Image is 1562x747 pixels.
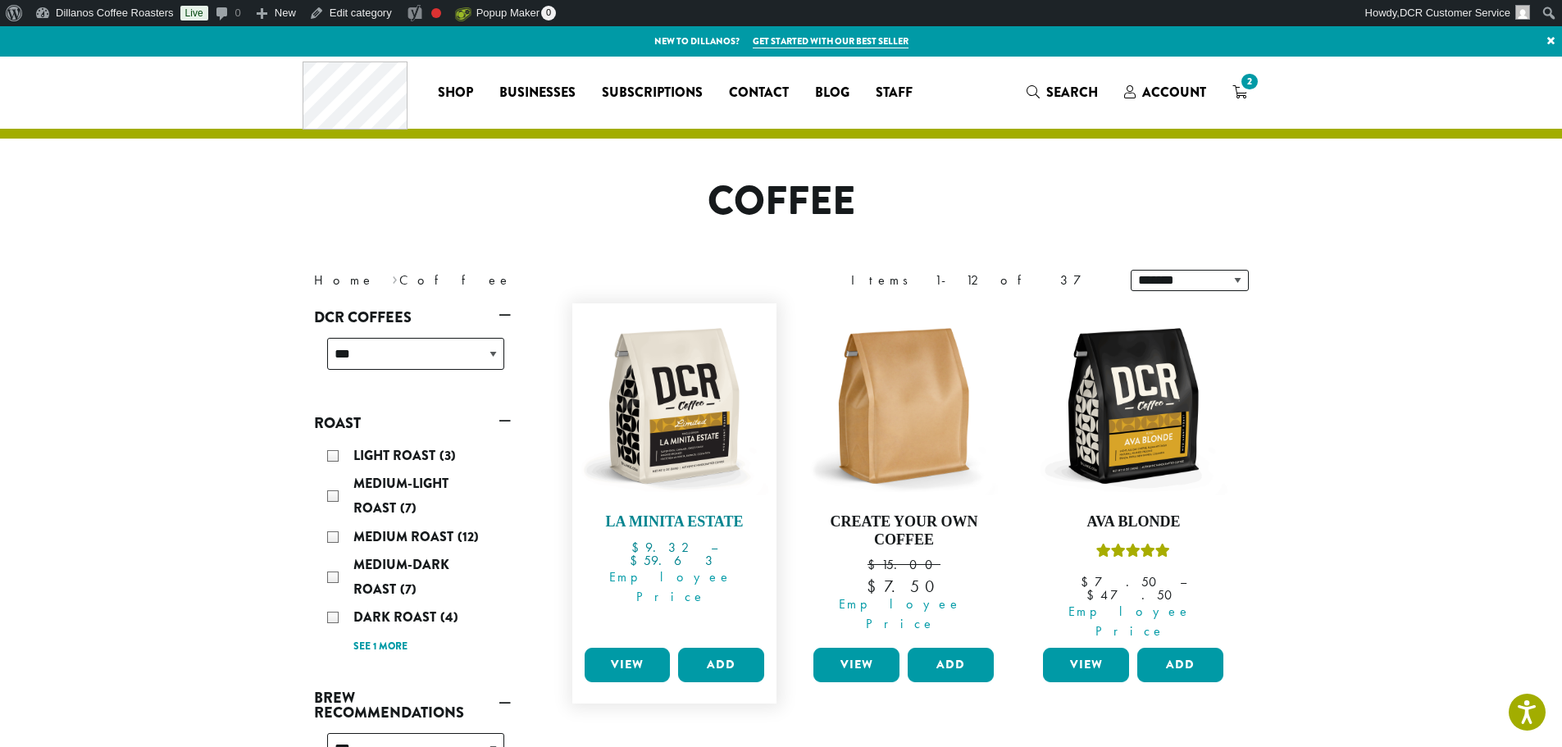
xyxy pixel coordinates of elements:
[803,594,998,634] span: Employee Price
[574,567,769,607] span: Employee Price
[867,576,884,597] span: $
[863,80,926,106] a: Staff
[314,331,511,389] div: DCR Coffees
[1013,79,1111,106] a: Search
[1046,83,1098,102] span: Search
[353,639,408,655] a: See 1 more
[1540,26,1562,56] a: ×
[631,539,645,556] span: $
[809,312,998,641] a: Create Your Own Coffee $15.00 Employee Price
[1096,541,1170,566] div: Rated 5.00 out of 5
[392,265,398,290] span: ›
[302,178,1261,225] h1: Coffee
[1180,573,1186,590] span: –
[458,527,479,546] span: (12)
[813,648,899,682] a: View
[180,6,208,20] a: Live
[908,648,994,682] button: Add
[815,83,849,103] span: Blog
[868,556,881,573] span: $
[581,513,769,531] h4: La Minita Estate
[678,648,764,682] button: Add
[425,80,486,106] a: Shop
[1043,648,1129,682] a: View
[585,648,671,682] a: View
[1032,602,1227,641] span: Employee Price
[438,83,473,103] span: Shop
[867,576,941,597] bdi: 7.50
[353,527,458,546] span: Medium Roast
[809,513,998,549] h4: Create Your Own Coffee
[1039,513,1227,531] h4: Ava Blonde
[1039,312,1227,641] a: Ava BlondeRated 5.00 out of 5 Employee Price
[753,34,909,48] a: Get started with our best seller
[314,303,511,331] a: DCR Coffees
[602,83,703,103] span: Subscriptions
[314,409,511,437] a: Roast
[809,312,998,500] img: 12oz-Label-Free-Bag-KRAFT-e1707417954251.png
[353,608,440,626] span: Dark Roast
[581,312,769,641] a: La Minita Estate Employee Price
[353,474,449,517] span: Medium-Light Roast
[314,437,511,664] div: Roast
[314,271,757,290] nav: Breadcrumb
[353,446,439,465] span: Light Roast
[630,552,719,569] bdi: 59.63
[1400,7,1510,19] span: DCR Customer Service
[580,312,768,500] img: DCR-12oz-La-Minita-Estate-Stock-scaled.png
[1238,71,1260,93] span: 2
[314,684,511,727] a: Brew Recommendations
[631,539,695,556] bdi: 9.32
[314,271,375,289] a: Home
[868,556,940,573] bdi: 15.00
[711,539,717,556] span: –
[431,8,441,18] div: Needs improvement
[876,83,913,103] span: Staff
[1142,83,1206,102] span: Account
[1086,586,1180,604] bdi: 47.50
[400,499,417,517] span: (7)
[439,446,456,465] span: (3)
[1137,648,1223,682] button: Add
[1081,573,1095,590] span: $
[1039,312,1227,500] img: DCR-12oz-Ava-Blonde-Stock-scaled.png
[499,83,576,103] span: Businesses
[400,580,417,599] span: (7)
[1086,586,1100,604] span: $
[541,6,556,20] span: 0
[630,552,644,569] span: $
[440,608,458,626] span: (4)
[729,83,789,103] span: Contact
[353,555,449,599] span: Medium-Dark Roast
[1081,573,1164,590] bdi: 7.50
[851,271,1106,290] div: Items 1-12 of 37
